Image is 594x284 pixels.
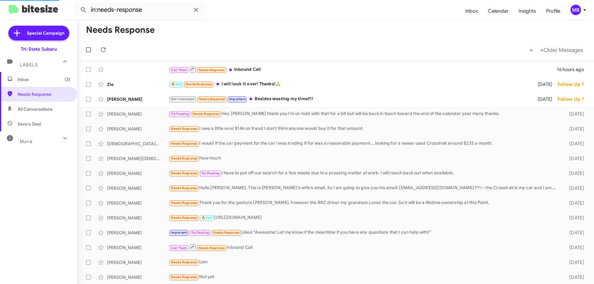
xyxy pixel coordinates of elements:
div: Not yet [169,273,559,281]
div: [DATE] [559,141,589,147]
span: Needs Response [171,142,197,146]
span: Needs Response [199,97,225,101]
span: Needs Response [171,186,197,190]
span: Labels [20,62,38,68]
div: [PERSON_NAME] [107,185,169,191]
span: Needs Response [171,201,197,205]
div: [DATE] [559,244,589,251]
div: [PERSON_NAME] [107,170,169,176]
div: [DATE] [559,111,589,117]
div: [PERSON_NAME] [107,259,169,265]
div: [DATE] [559,200,589,206]
div: I have to put off our search for a few weeks due to a pressing matter at work. I will reach back ... [169,170,559,177]
div: Liked “Awesome! Let me know if the meantime if you have any questions that I can help with!” [169,229,559,236]
span: Needs Response [18,91,70,97]
span: (3) [65,76,70,83]
a: Special Campaign [8,26,69,40]
div: Zie [107,81,169,87]
div: I owe a little over $14k on it and I don't think anyone would buy it for that amount [169,125,559,132]
div: Hey [PERSON_NAME] thank you I'm on hold with that for a bit but will be back in touch toward the ... [169,110,559,117]
div: [PERSON_NAME] [107,200,169,206]
span: Needs Response [171,171,197,175]
input: Search [75,2,205,17]
span: Needs Response [171,275,197,279]
span: 🔥 Hot [201,216,212,220]
span: Needs Response [193,112,219,116]
div: [DATE] [559,185,589,191]
div: [DATE] [559,126,589,132]
span: Needs Response [171,216,197,220]
div: [DATE] [559,259,589,265]
span: Try Pausing [171,112,189,116]
div: Hello [PERSON_NAME]. This is [PERSON_NAME]'s wife's email. So I am going to give you his email: [... [169,184,559,192]
span: Older Messages [544,47,583,53]
span: Needs Response [199,246,225,250]
span: Special Campaign [27,30,64,36]
div: [PERSON_NAME] [107,96,169,102]
div: Follow Up ? [557,96,589,102]
a: Calendar [483,2,514,20]
div: MB [570,5,581,15]
div: [DEMOGRAPHIC_DATA][PERSON_NAME] [107,141,169,147]
span: » [540,46,544,54]
span: More [20,139,32,144]
button: Next [536,44,587,56]
span: Call Them [171,246,187,250]
span: « [530,46,533,54]
div: [PERSON_NAME] [107,244,169,251]
div: Thank you for the gesture [PERSON_NAME], however the BRZ driver my grandson Loves the car. So it ... [169,199,559,206]
div: Besides wasting my time!!!! [169,95,530,103]
span: Important [171,231,187,235]
button: MB [565,5,587,15]
div: [PERSON_NAME][DEMOGRAPHIC_DATA] [107,155,169,162]
div: [DATE] [530,81,557,87]
span: Inbox [18,76,70,83]
div: [DATE] [559,274,589,280]
div: [PERSON_NAME] [107,274,169,280]
div: [PERSON_NAME] [107,111,169,117]
span: Not-Interested [171,97,195,101]
div: 16 hours ago [557,66,589,73]
div: [DATE] [559,155,589,162]
span: Save a Deal [18,121,41,127]
a: Insights [514,2,541,20]
span: Needs Response [199,68,225,72]
span: Needs Response [213,231,239,235]
div: [PERSON_NAME] [107,230,169,236]
div: [DATE] [530,96,557,102]
span: Needs Response [186,82,212,86]
span: Try Pausing [191,231,209,235]
div: [URL][DOMAIN_NAME] [169,214,559,221]
span: Important [229,97,245,101]
span: Needs Response [171,156,197,160]
div: Lien [169,259,559,266]
button: Previous [526,44,537,56]
div: [DATE] [559,170,589,176]
span: 🔥 Hot [171,82,182,86]
span: Needs Response [171,260,197,264]
div: How much [169,155,559,162]
span: Needs Response [171,127,197,131]
div: [PERSON_NAME] [107,126,169,132]
span: Try Pausing [201,171,219,175]
div: Inbound Call [169,244,559,251]
div: [DATE] [559,215,589,221]
nav: Page navigation example [526,44,587,56]
div: I will look it over! Thanks!🙏 [169,81,530,88]
span: Call Them [171,68,187,72]
a: Profile [541,2,565,20]
div: [PERSON_NAME] [107,215,169,221]
div: I would if the car payment for the car I was trading it for was a reasonable payment....looking f... [169,140,559,147]
span: All Conversations [18,106,53,112]
div: [DATE] [559,230,589,236]
div: Follow Up ? [557,81,589,87]
a: Inbox [460,2,483,20]
div: Inbound Call [169,66,557,73]
h1: Needs Response [86,25,155,35]
div: Tri-State Subaru [21,46,57,52]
